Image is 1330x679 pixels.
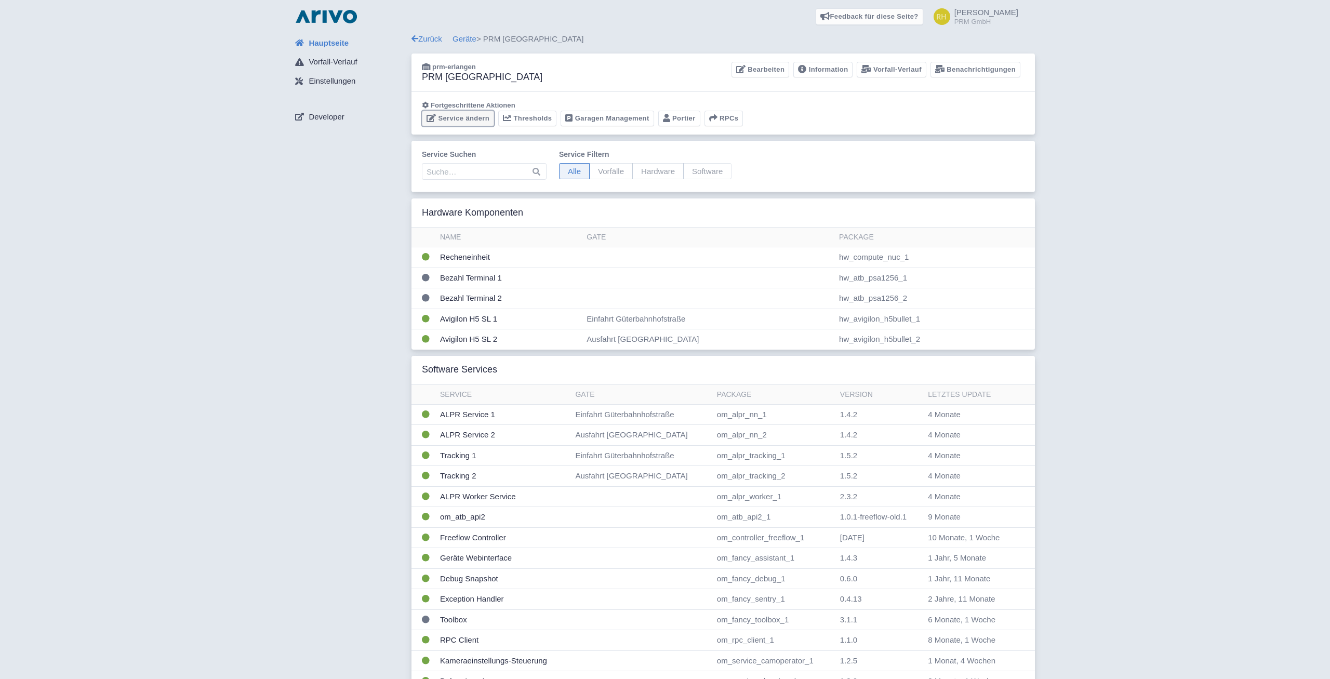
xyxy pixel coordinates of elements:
[582,228,835,247] th: Gate
[287,107,411,127] a: Developer
[589,163,633,179] span: Vorfälle
[835,329,1035,350] td: hw_avigilon_h5bullet_2
[436,650,571,671] td: Kameraeinstellungs-Steuerung
[924,548,1018,569] td: 1 Jahr, 5 Monate
[436,425,571,446] td: ALPR Service 2
[436,548,571,569] td: Geräte Webinterface
[840,512,907,521] span: 1.0.1-freeflow-old.1
[422,72,542,83] h3: PRM [GEOGRAPHIC_DATA]
[713,548,836,569] td: om_fancy_assistant_1
[309,111,344,123] span: Developer
[930,62,1020,78] a: Benachrichtigungen
[713,527,836,548] td: om_controller_freeflow_1
[840,451,857,460] span: 1.5.2
[924,568,1018,589] td: 1 Jahr, 11 Monate
[411,34,442,43] a: Zurück
[571,425,712,446] td: Ausfahrt [GEOGRAPHIC_DATA]
[436,309,582,329] td: Avigilon H5 SL 1
[436,404,571,425] td: ALPR Service 1
[840,471,857,480] span: 1.5.2
[309,56,357,68] span: Vorfall-Verlauf
[436,609,571,630] td: Toolbox
[835,228,1035,247] th: Package
[840,594,862,603] span: 0.4.13
[658,111,700,127] a: Portier
[713,466,836,487] td: om_alpr_tracking_2
[731,62,789,78] a: Bearbeiten
[432,63,476,71] span: prm-erlangen
[924,650,1018,671] td: 1 Monat, 4 Wochen
[713,589,836,610] td: om_fancy_sentry_1
[704,111,743,127] button: RPCs
[559,163,590,179] span: Alle
[436,507,571,528] td: om_atb_api2
[436,568,571,589] td: Debug Snapshot
[924,425,1018,446] td: 4 Monate
[436,527,571,548] td: Freeflow Controller
[436,329,582,350] td: Avigilon H5 SL 2
[571,404,712,425] td: Einfahrt Güterbahnhofstraße
[793,62,853,78] a: Information
[840,492,857,501] span: 2.3.2
[287,52,411,72] a: Vorfall-Verlauf
[436,268,582,288] td: Bezahl Terminal 1
[713,650,836,671] td: om_service_camoperator_1
[422,207,523,219] h3: Hardware Komponenten
[924,466,1018,487] td: 4 Monate
[436,385,571,405] th: Service
[431,101,515,109] span: Fortgeschrittene Aktionen
[436,247,582,268] td: Recheneinheit
[835,309,1035,329] td: hw_avigilon_h5bullet_1
[287,33,411,53] a: Hauptseite
[857,62,926,78] a: Vorfall-Verlauf
[582,309,835,329] td: Einfahrt Güterbahnhofstraße
[287,72,411,91] a: Einstellungen
[840,615,857,624] span: 3.1.1
[924,404,1018,425] td: 4 Monate
[816,8,923,25] a: Feedback für diese Seite?
[954,18,1018,25] small: PRM GmbH
[840,533,864,542] span: [DATE]
[411,33,1035,45] div: > PRM [GEOGRAPHIC_DATA]
[559,149,731,160] label: Service filtern
[561,111,654,127] a: Garagen Management
[713,425,836,446] td: om_alpr_nn_2
[713,385,836,405] th: Package
[422,364,497,376] h3: Software Services
[422,149,547,160] label: Service suchen
[840,635,857,644] span: 1.1.0
[713,630,836,651] td: om_rpc_client_1
[835,288,1035,309] td: hw_atb_psa1256_2
[436,228,582,247] th: Name
[498,111,556,127] a: Thresholds
[835,268,1035,288] td: hw_atb_psa1256_1
[835,247,1035,268] td: hw_compute_nuc_1
[713,404,836,425] td: om_alpr_nn_1
[309,37,349,49] span: Hauptseite
[713,568,836,589] td: om_fancy_debug_1
[436,466,571,487] td: Tracking 2
[924,589,1018,610] td: 2 Jahre, 11 Monate
[840,553,857,562] span: 1.4.3
[453,34,476,43] a: Geräte
[422,163,547,180] input: Suche…
[571,445,712,466] td: Einfahrt Güterbahnhofstraße
[436,630,571,651] td: RPC Client
[309,75,355,87] span: Einstellungen
[840,574,857,583] span: 0.6.0
[582,329,835,350] td: Ausfahrt [GEOGRAPHIC_DATA]
[924,486,1018,507] td: 4 Monate
[571,466,712,487] td: Ausfahrt [GEOGRAPHIC_DATA]
[924,445,1018,466] td: 4 Monate
[422,111,494,127] a: Service ändern
[713,486,836,507] td: om_alpr_worker_1
[436,288,582,309] td: Bezahl Terminal 2
[713,445,836,466] td: om_alpr_tracking_1
[840,430,857,439] span: 1.4.2
[571,385,712,405] th: Gate
[713,507,836,528] td: om_atb_api2_1
[924,630,1018,651] td: 8 Monate, 1 Woche
[836,385,924,405] th: Version
[924,385,1018,405] th: Letztes Update
[924,609,1018,630] td: 6 Monate, 1 Woche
